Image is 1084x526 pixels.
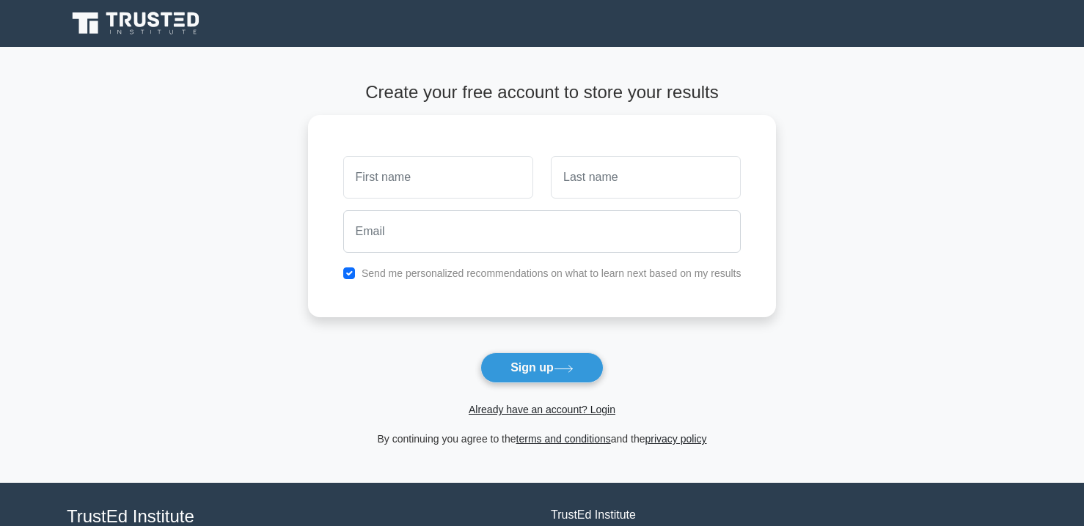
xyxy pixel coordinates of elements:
[645,433,707,445] a: privacy policy
[551,156,741,199] input: Last name
[480,352,604,383] button: Sign up
[343,156,533,199] input: First name
[299,430,785,448] div: By continuing you agree to the and the
[308,82,777,103] h4: Create your free account to store your results
[343,210,741,253] input: Email
[362,267,741,279] label: Send me personalized recommendations on what to learn next based on my results
[469,404,615,415] a: Already have an account? Login
[516,433,611,445] a: terms and conditions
